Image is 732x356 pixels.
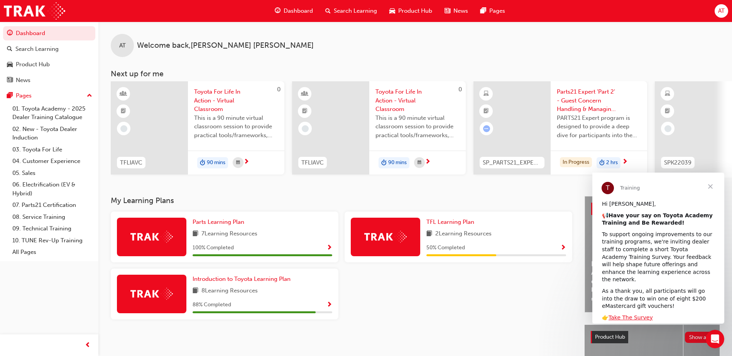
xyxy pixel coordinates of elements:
[591,285,713,303] span: Revolutionise the way you access and manage your learning resources.
[560,157,592,168] div: In Progress
[591,203,713,215] a: Latest NewsShow all
[98,69,732,78] h3: Next up for me
[194,114,278,140] span: This is a 90 minute virtual classroom session to provide practical tools/frameworks, behaviours a...
[4,2,65,20] img: Trak
[453,7,468,15] span: News
[473,81,647,175] a: SP_PARTS21_EXPERTP2_1223_ELParts21 Expert 'Part 2' - Guest Concern Handling & Managing ConflictPA...
[302,106,308,116] span: booktick-icon
[236,158,240,168] span: calendar-icon
[111,81,284,175] a: 0TFLIAVCToyota For Life In Action - Virtual ClassroomThis is a 90 minute virtual classroom sessio...
[591,331,713,343] a: Product HubShow all
[438,3,474,19] a: news-iconNews
[7,46,12,53] span: search-icon
[381,158,387,168] span: duration-icon
[426,243,465,252] span: 50 % Completed
[388,158,407,167] span: 90 mins
[193,218,244,225] span: Parts Learning Plan
[665,106,670,116] span: booktick-icon
[595,334,625,340] span: Product Hub
[665,89,670,99] span: learningResourceType_ELEARNING-icon
[193,275,294,284] a: Introduction to Toyota Learning Plan
[243,159,249,166] span: next-icon
[326,245,332,252] span: Show Progress
[85,341,91,350] span: prev-icon
[599,158,605,168] span: duration-icon
[557,114,641,140] span: PARTS21 Expert program is designed to provide a deep dive for participants into the framework and...
[664,158,691,167] span: SPK22039
[137,41,314,50] span: Welcome back , [PERSON_NAME] [PERSON_NAME]
[16,76,30,85] div: News
[458,86,462,93] span: 0
[560,245,566,252] span: Show Progress
[9,123,95,144] a: 02. New - Toyota Dealer Induction
[193,218,247,227] a: Parts Learning Plan
[193,229,198,239] span: book-icon
[685,332,714,343] button: Show all
[121,89,126,99] span: learningResourceType_INSTRUCTOR_LED-icon
[3,57,95,72] a: Product Hub
[425,159,431,166] span: next-icon
[9,144,95,156] a: 03. Toyota For Life
[201,229,257,239] span: 7 Learning Resources
[483,106,489,116] span: booktick-icon
[15,45,59,54] div: Search Learning
[375,114,460,140] span: This is a 90 minute virtual classroom session to provide practical tools/frameworks, behaviours a...
[557,87,641,114] span: Parts21 Expert 'Part 2' - Guest Concern Handling & Managing Conflict
[426,218,474,225] span: TFL Learning Plan
[87,91,92,101] span: up-icon
[560,243,566,253] button: Show Progress
[130,231,173,243] img: Trak
[3,73,95,87] a: News
[718,7,725,15] span: AT
[9,103,95,123] a: 01. Toyota Academy - 2025 Dealer Training Catalogue
[483,89,489,99] span: learningResourceType_ELEARNING-icon
[3,26,95,40] a: Dashboard
[326,243,332,253] button: Show Progress
[193,301,231,309] span: 88 % Completed
[383,3,438,19] a: car-iconProduct Hub
[292,81,466,175] a: 0TFLIAVCToyota For Life In Action - Virtual ClassroomThis is a 90 minute virtual classroom sessio...
[426,218,477,227] a: TFL Learning Plan
[489,7,505,15] span: Pages
[9,155,95,167] a: 04. Customer Experience
[194,87,278,114] span: Toyota For Life In Action - Virtual Classroom
[326,300,332,310] button: Show Progress
[664,125,671,132] span: learningRecordVerb_NONE-icon
[120,158,142,167] span: TFLIAVC
[207,158,225,167] span: 90 mins
[585,196,720,312] a: Latest NewsShow allHelp Shape the Future of Toyota Academy Training and Win an eMastercard!Revolu...
[325,6,331,16] span: search-icon
[7,30,13,37] span: guage-icon
[3,25,95,89] button: DashboardSearch LearningProduct HubNews
[480,6,486,16] span: pages-icon
[334,7,377,15] span: Search Learning
[9,223,95,235] a: 09. Technical Training
[200,158,205,168] span: duration-icon
[277,86,281,93] span: 0
[375,87,460,114] span: Toyota For Life In Action - Virtual Classroom
[9,246,95,258] a: All Pages
[9,179,95,199] a: 06. Electrification (EV & Hybrid)
[121,106,126,116] span: booktick-icon
[483,125,490,132] span: learningRecordVerb_ATTEMPT-icon
[3,89,95,103] button: Pages
[9,211,95,223] a: 08. Service Training
[7,77,13,84] span: news-icon
[284,7,313,15] span: Dashboard
[9,167,95,179] a: 05. Sales
[398,7,432,15] span: Product Hub
[418,158,421,168] span: calendar-icon
[326,302,332,309] span: Show Progress
[622,159,628,166] span: next-icon
[269,3,319,19] a: guage-iconDashboard
[302,89,308,99] span: learningResourceType_INSTRUCTOR_LED-icon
